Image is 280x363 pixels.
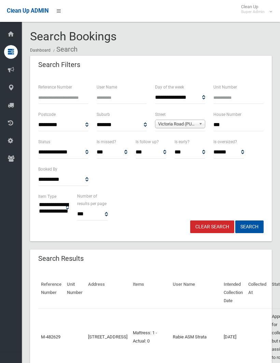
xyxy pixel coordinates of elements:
[190,220,234,233] a: Clear Search
[38,138,50,146] label: Status
[97,138,116,146] label: Is missed?
[97,111,110,118] label: Suburb
[52,43,78,56] li: Search
[155,83,184,91] label: Day of the week
[241,9,265,14] small: Super Admin
[30,58,88,71] header: Search Filters
[7,8,48,14] span: Clean Up ADMIN
[213,111,241,118] label: House Number
[30,48,51,53] a: Dashboard
[38,193,56,200] label: Item Type
[155,111,166,118] label: Street
[246,277,269,309] th: Collected At
[64,277,85,309] th: Unit Number
[41,334,60,339] a: M-482629
[221,277,246,309] th: Intended Collection Date
[97,83,117,91] label: User Name
[38,165,57,173] label: Booked By
[174,138,190,146] label: Is early?
[213,83,237,91] label: Unit Number
[235,220,264,233] button: Search
[158,120,196,128] span: Victoria Road (PUNCHBOWL 2196)
[88,334,127,339] a: [STREET_ADDRESS]
[85,277,130,309] th: Address
[30,252,92,265] header: Search Results
[238,4,271,14] span: Clean Up
[136,138,159,146] label: Is follow up?
[77,192,108,207] label: Number of results per page
[38,83,72,91] label: Reference Number
[38,277,64,309] th: Reference Number
[213,138,237,146] label: Is oversized?
[30,29,117,43] span: Search Bookings
[170,277,221,309] th: User Name
[130,277,170,309] th: Items
[38,111,56,118] label: Postcode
